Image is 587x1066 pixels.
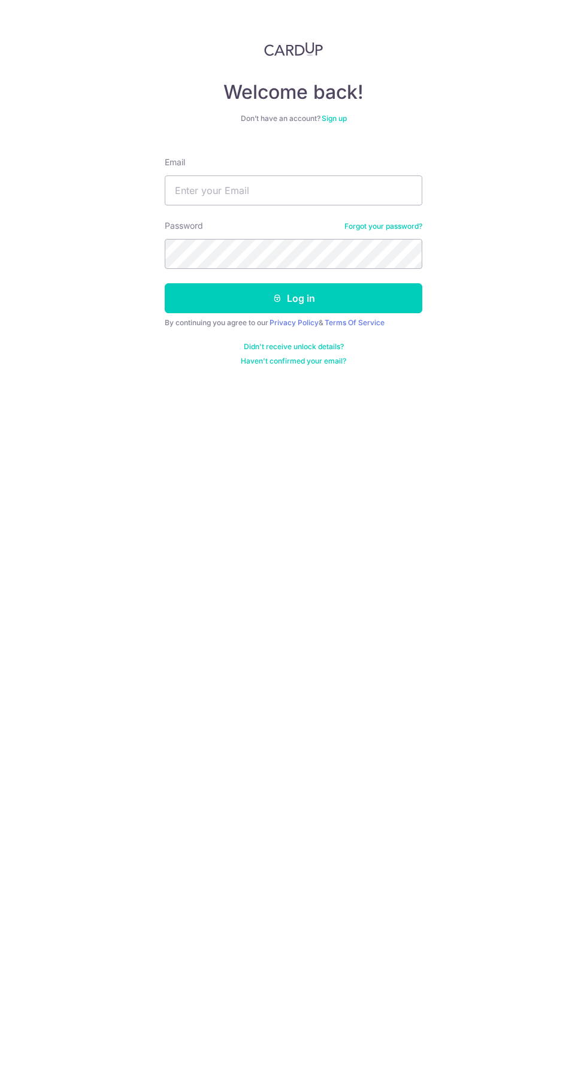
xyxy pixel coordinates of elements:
button: Log in [165,283,422,313]
a: Haven't confirmed your email? [241,356,346,366]
a: Forgot your password? [344,222,422,231]
label: Email [165,156,185,168]
a: Sign up [322,114,347,123]
input: Enter your Email [165,175,422,205]
label: Password [165,220,203,232]
a: Didn't receive unlock details? [244,342,344,352]
h4: Welcome back! [165,80,422,104]
div: By continuing you agree to our & [165,318,422,328]
a: Terms Of Service [325,318,385,327]
div: Don’t have an account? [165,114,422,123]
a: Privacy Policy [270,318,319,327]
img: CardUp Logo [264,42,323,56]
